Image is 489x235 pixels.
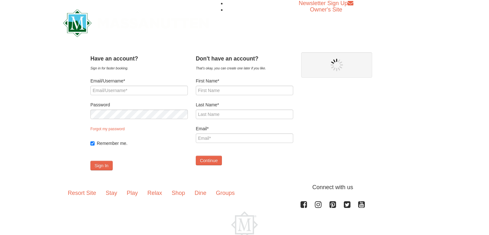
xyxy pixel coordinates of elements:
p: Connect with us [63,183,426,192]
label: First Name* [196,78,293,84]
label: Last Name* [196,102,293,108]
label: Email/Username* [90,78,188,84]
label: Password [90,102,188,108]
img: wait gif [330,59,343,71]
label: Remember me. [97,140,188,146]
button: Continue [196,156,222,165]
div: Sign in for faster booking. [90,65,188,71]
h4: Have an account? [90,55,188,62]
input: Email* [196,133,293,143]
a: Dine [190,183,211,203]
input: Email/Username* [90,86,188,95]
img: Massanutten Resort Logo [63,9,209,37]
a: Resort Site [63,183,101,203]
a: Stay [101,183,122,203]
div: That's okay, you can create one later if you like. [196,65,293,71]
input: Last Name [196,110,293,119]
a: Forgot my password [90,127,125,131]
a: Shop [167,183,190,203]
h4: Don't have an account? [196,55,293,62]
input: First Name [196,86,293,95]
a: Relax [143,183,167,203]
label: Email* [196,125,293,132]
a: Massanutten Resort [63,15,209,30]
a: Play [122,183,143,203]
button: Sign In [90,161,113,170]
a: Groups [211,183,239,203]
a: Owner's Site [310,6,342,13]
